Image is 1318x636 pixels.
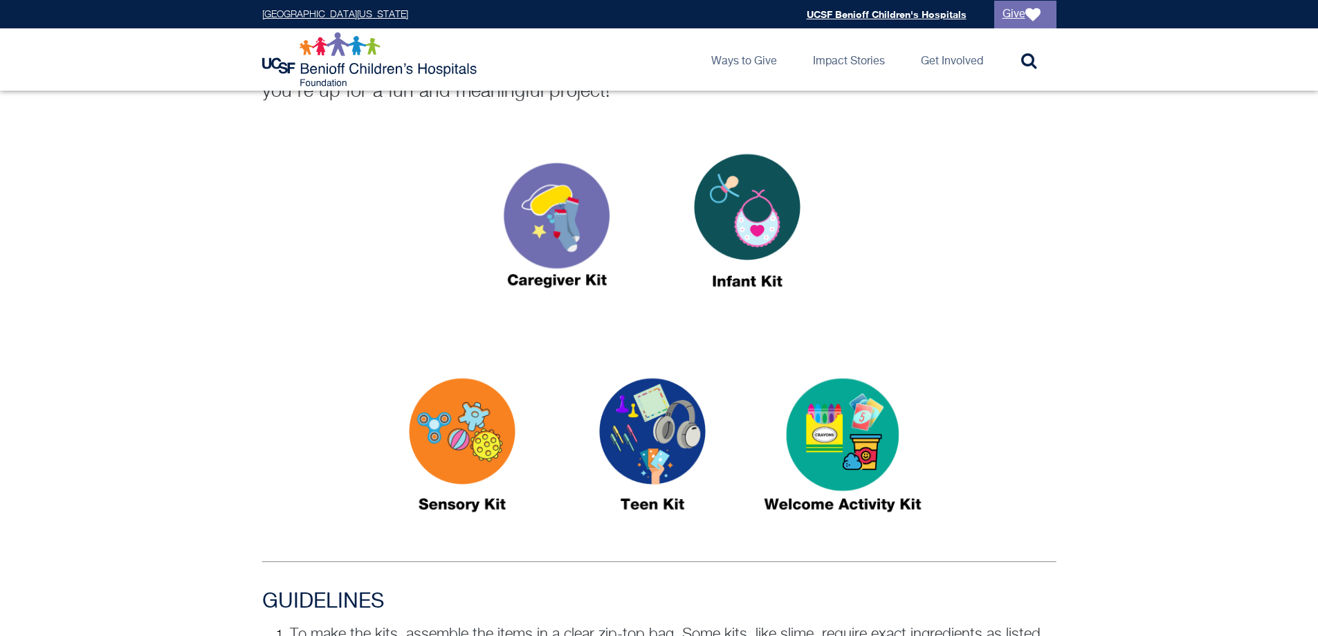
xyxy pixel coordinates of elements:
img: Sensory Kits [376,352,549,551]
a: [GEOGRAPHIC_DATA][US_STATE] [262,10,408,19]
img: caregiver kit [470,127,643,327]
a: UCSF Benioff Children's Hospitals [807,8,967,20]
h3: GUIDELINES [262,590,1056,615]
img: Teen Kit [566,352,739,551]
a: Ways to Give [700,28,788,91]
a: Give [994,1,1056,28]
a: Impact Stories [802,28,896,91]
a: Get Involved [910,28,994,91]
img: Logo for UCSF Benioff Children's Hospitals Foundation [262,32,480,87]
img: infant kit [661,127,834,327]
img: Activity Kits [756,352,929,551]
